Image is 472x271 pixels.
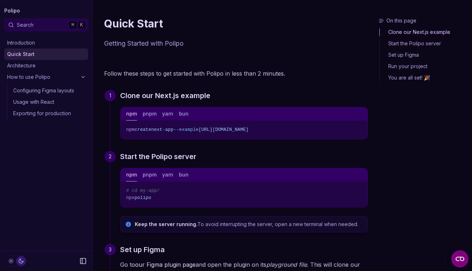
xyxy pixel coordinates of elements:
span: --example [174,127,199,132]
button: yarn [162,168,173,181]
h1: Quick Start [104,17,368,30]
a: You are all set! 🎉 [380,72,469,81]
p: Getting Started with Polipo [104,39,368,48]
p: Follow these steps to get started with Polipo in less than 2 minutes. [104,68,368,78]
span: [URL][DOMAIN_NAME] [199,127,248,132]
a: Architecture [4,60,88,71]
span: next-app [151,127,173,132]
a: How to use Polipo [4,71,88,83]
button: Open CMP widget [451,250,468,267]
span: create [134,127,151,132]
button: bun [179,168,189,181]
a: Usage with React [10,96,88,108]
a: Exporting for production [10,108,88,119]
kbd: ⌘ [69,21,77,29]
em: playground file [266,261,307,268]
span: # cd my-app/ [126,188,160,193]
a: Polipo [4,6,20,16]
button: Search⌘K [4,19,88,31]
a: Clone our Next.js example [120,90,210,101]
p: To avoid interrupting the server, open a new terminal when needed. [135,221,363,228]
kbd: K [78,21,86,29]
h3: On this page [379,17,469,24]
span: npm [126,127,134,132]
a: Set up Figma [120,244,165,255]
span: npx [126,195,134,200]
a: Configuring Figma layouts [10,85,88,96]
strong: Keep the server running. [135,221,197,227]
a: Quick Start [4,48,88,60]
span: polipo [134,195,151,200]
a: our Figma plugin page [135,261,196,268]
button: bun [179,107,189,121]
button: npm [126,107,137,121]
a: Introduction [4,37,88,48]
button: npm [126,168,137,181]
button: pnpm [143,107,157,121]
a: Set up Figma [380,49,469,61]
button: Collapse Sidebar [77,255,89,267]
button: pnpm [143,168,157,181]
button: yarn [162,107,173,121]
a: Start the Polipo server [380,38,469,49]
a: Clone our Next.js example [380,29,469,38]
button: Toggle Theme [6,256,26,266]
a: Start the Polipo server [120,151,196,162]
a: Run your project [380,61,469,72]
